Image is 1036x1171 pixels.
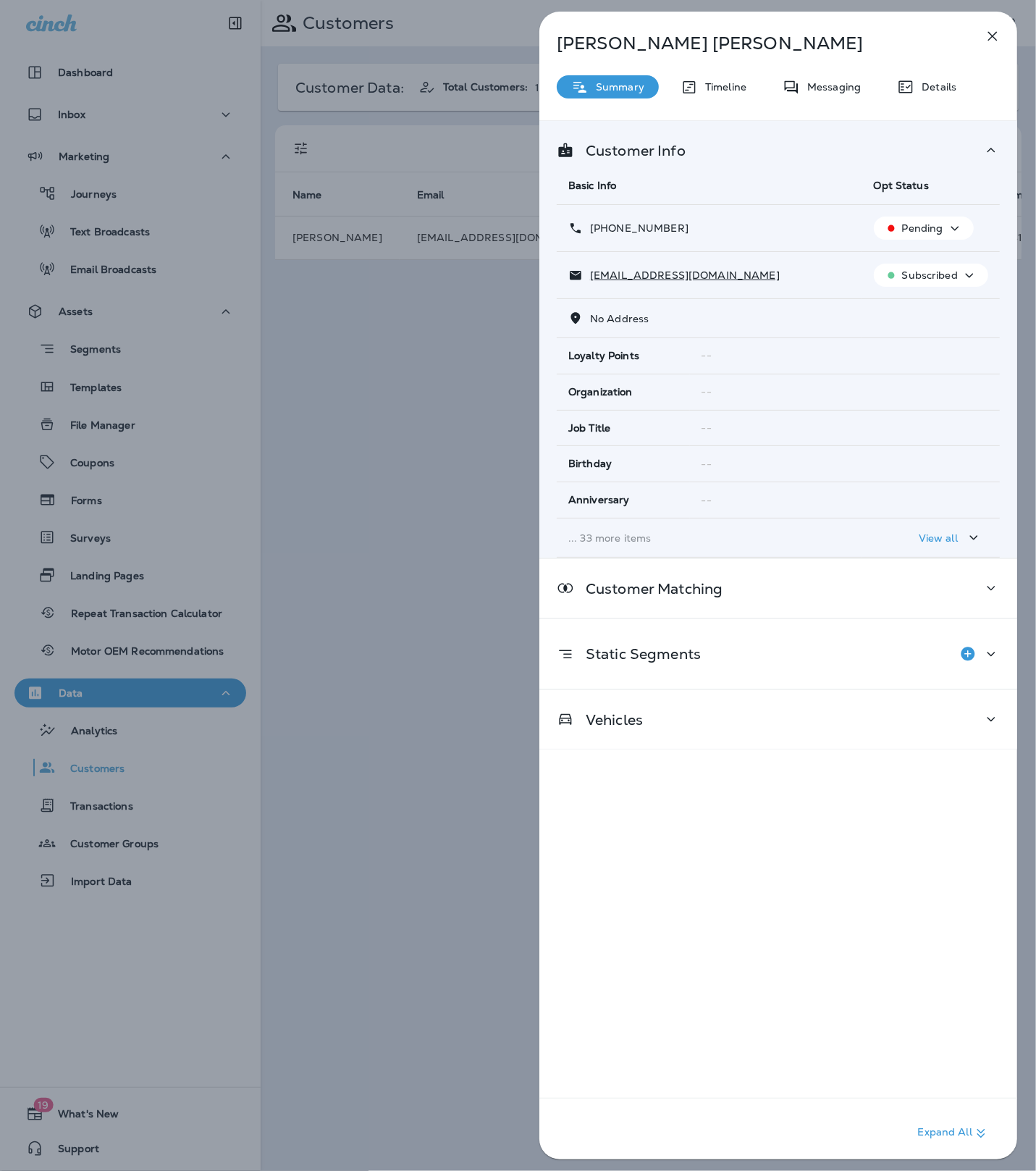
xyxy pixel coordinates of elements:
span: Loyalty Points [568,350,639,362]
p: View all [919,532,958,544]
p: [PERSON_NAME] [PERSON_NAME] [557,33,952,54]
span: -- [702,349,712,362]
button: Add to Static Segment [953,639,982,668]
span: Opt Status [874,179,929,192]
button: View all [913,524,988,551]
span: -- [702,458,712,471]
span: Job Title [568,422,610,435]
span: -- [702,385,712,398]
button: Subscribed [874,264,988,287]
p: Timeline [698,81,746,93]
p: Expand All [918,1125,990,1142]
p: No Address [583,313,649,324]
p: [EMAIL_ADDRESS][DOMAIN_NAME] [583,269,780,281]
span: Birthday [568,458,612,470]
span: Anniversary [568,494,630,506]
span: -- [702,494,712,507]
p: Messaging [800,81,861,93]
span: -- [702,421,712,435]
p: Static Segments [574,648,701,660]
p: Details [914,81,956,93]
p: Pending [902,222,943,234]
p: Customer Matching [574,583,723,595]
p: Summary [589,81,644,93]
span: Organization [568,386,633,398]
p: ... 33 more items [568,532,851,544]
p: Customer Info [574,145,686,156]
p: Subscribed [902,269,958,281]
p: Vehicles [574,714,643,726]
button: Expand All [912,1120,995,1146]
p: [PHONE_NUMBER] [583,222,688,234]
span: Basic Info [568,179,616,192]
button: Pending [874,217,974,240]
